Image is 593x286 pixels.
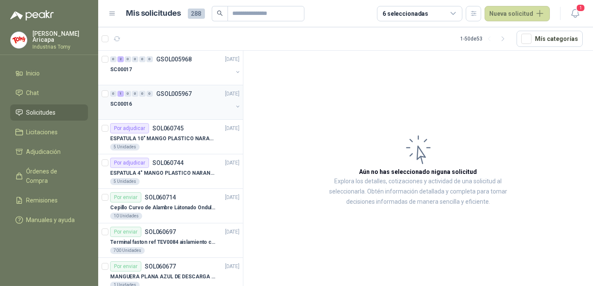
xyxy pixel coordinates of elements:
span: Solicitudes [26,108,56,117]
p: [PERSON_NAME] Aricapa [32,31,88,43]
p: SOL060745 [152,125,184,131]
a: Remisiones [10,192,88,208]
a: Manuales y ayuda [10,212,88,228]
div: 0 [146,91,153,97]
p: ESPATULA 10" MANGO PLASTICO NARANJA MARCA TRUPPER [110,135,216,143]
p: [DATE] [225,124,240,133]
a: Órdenes de Compra [10,163,88,189]
a: Inicio [10,65,88,81]
p: MANGUERA PLANA AZUL DE DESCARGA 60 PSI X 20 METROS CON UNION DE 6” MAS ABRAZADERAS METALICAS DE 6” [110,273,216,281]
a: Por adjudicarSOL060745[DATE] ESPATULA 10" MANGO PLASTICO NARANJA MARCA TRUPPER5 Unidades [98,120,243,154]
div: 0 [132,56,138,62]
p: SC00017 [110,66,132,74]
img: Company Logo [11,32,27,48]
p: GSOL005967 [156,91,192,97]
div: Por enviar [110,261,141,272]
span: Chat [26,88,39,98]
h3: Aún no has seleccionado niguna solicitud [359,167,477,176]
div: 0 [110,56,117,62]
p: Cepillo Curvo de Alambre Látonado Ondulado con Mango Truper [110,204,216,212]
span: search [217,10,223,16]
span: Órdenes de Compra [26,167,80,185]
p: SOL060714 [145,194,176,200]
p: [DATE] [225,55,240,64]
span: 1 [576,4,585,12]
button: 1 [567,6,583,21]
div: 5 Unidades [110,178,140,185]
a: Por enviarSOL060714[DATE] Cepillo Curvo de Alambre Látonado Ondulado con Mango Truper10 Unidades [98,189,243,223]
p: SOL060697 [145,229,176,235]
button: Nueva solicitud [485,6,550,21]
span: Adjudicación [26,147,61,156]
p: [DATE] [225,90,240,98]
a: Chat [10,85,88,101]
div: Por enviar [110,227,141,237]
div: Por adjudicar [110,123,149,133]
span: 288 [188,9,205,19]
h1: Mis solicitudes [126,7,181,20]
p: [DATE] [225,228,240,236]
div: 0 [146,56,153,62]
a: 0 1 0 0 0 0 GSOL005967[DATE] SC00016 [110,89,241,116]
span: Inicio [26,69,40,78]
div: 10 Unidades [110,213,142,220]
p: SOL060744 [152,160,184,166]
p: Terminal faston ref TEV0084 aislamiento completo [110,238,216,246]
div: Por adjudicar [110,158,149,168]
img: Logo peakr [10,10,54,20]
div: 6 seleccionadas [383,9,428,18]
div: 0 [132,91,138,97]
button: Mís categorías [517,31,583,47]
a: Adjudicación [10,144,88,160]
div: 1 - 50 de 53 [460,32,510,46]
p: [DATE] [225,159,240,167]
p: ESPATULA 4" MANGO PLASTICO NARANJA MARCA TRUPPER [110,169,216,177]
div: 2 [117,56,124,62]
p: Industrias Tomy [32,44,88,49]
p: SC00016 [110,100,132,108]
div: Por enviar [110,192,141,202]
span: Manuales y ayuda [26,215,75,225]
p: GSOL005968 [156,56,192,62]
div: 5 Unidades [110,144,140,150]
p: [DATE] [225,194,240,202]
div: 0 [125,91,131,97]
div: 0 [139,56,146,62]
div: 0 [110,91,117,97]
span: Remisiones [26,196,58,205]
div: 0 [139,91,146,97]
div: 0 [125,56,131,62]
span: Licitaciones [26,127,58,137]
a: Licitaciones [10,124,88,140]
div: 700 Unidades [110,247,145,254]
div: 1 [117,91,124,97]
a: Por enviarSOL060697[DATE] Terminal faston ref TEV0084 aislamiento completo700 Unidades [98,223,243,258]
a: Solicitudes [10,104,88,121]
a: 0 2 0 0 0 0 GSOL005968[DATE] SC00017 [110,54,241,81]
a: Por adjudicarSOL060744[DATE] ESPATULA 4" MANGO PLASTICO NARANJA MARCA TRUPPER5 Unidades [98,154,243,189]
p: SOL060677 [145,263,176,269]
p: [DATE] [225,263,240,271]
p: Explora los detalles, cotizaciones y actividad de una solicitud al seleccionarla. Obtén informaci... [329,176,508,207]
